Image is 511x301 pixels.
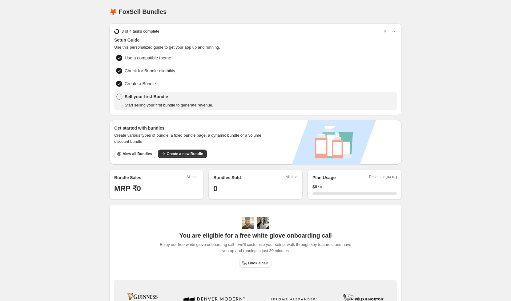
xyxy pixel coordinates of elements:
[125,55,171,61] span: Use a compatible theme
[122,28,159,34] span: 3 of 4 tasks complete
[125,102,213,108] span: Start selling your first bundle to generate revenue.
[114,125,267,131] h3: Get started with bundles
[114,44,397,50] span: Use this personalized guide to get your app up and running.
[125,94,213,100] span: Sell your first Bundle
[312,175,336,181] h2: Plan Usage
[114,175,141,181] h2: Bundle Sales
[157,242,355,254] span: Enjoy our free white glove onboarding call—we'll customize your setup, walk through key features,...
[114,37,397,43] span: Setup Guide
[386,175,397,179] span: [DATE]
[312,184,317,190] span: $ 0
[248,261,268,266] span: Book a call
[109,8,167,15] h1: 🦊 FoxSell Bundles
[312,184,397,190] div: /
[242,217,254,229] img: Adi
[114,150,155,158] button: View all Bundles
[158,150,207,158] button: Create a new Bundle
[369,175,397,181] span: Resets on
[179,232,332,239] span: You are eligible for a free white glove onboarding call
[114,132,267,145] span: Create various types of bundle, a fixed bundle page, a dynamic bundle or a volume discount bundle
[125,68,175,74] span: Check for Bundle eligibility
[213,184,298,194] h1: 0
[114,184,199,194] h1: MRP ₹0
[125,81,156,87] span: Create a Bundle
[213,175,241,181] h2: Bundles Sold
[167,151,203,156] span: Create a new Bundle
[257,217,269,229] img: Prakhar
[187,175,199,181] span: All time
[123,151,152,156] span: View all Bundles
[320,184,322,189] span: ∞
[286,175,298,181] span: All time
[239,259,271,267] a: Book a call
